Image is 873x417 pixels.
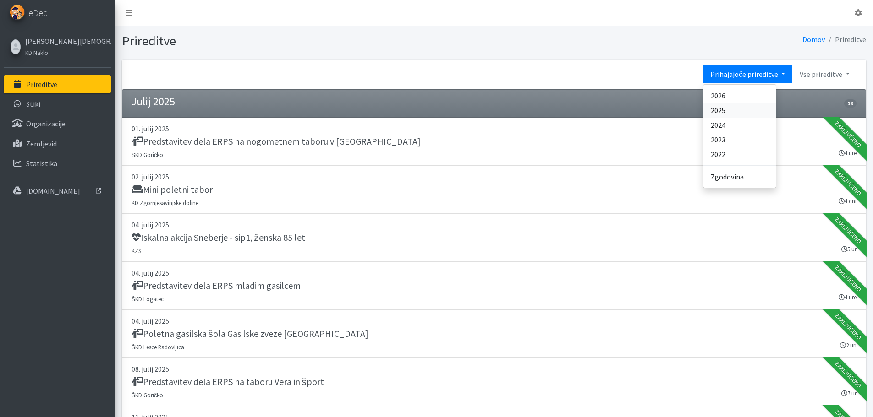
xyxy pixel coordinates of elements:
[122,33,491,49] h1: Prireditve
[802,35,825,44] a: Domov
[844,99,856,108] span: 18
[4,114,111,133] a: Organizacije
[132,171,857,182] p: 02. julij 2025
[26,119,66,128] p: Organizacije
[26,159,57,168] p: Statistika
[132,123,857,134] p: 01. julij 2025
[4,75,111,93] a: Prireditve
[132,136,421,147] h5: Predstavitev dela ERPS na nogometnem taboru v [GEOGRAPHIC_DATA]
[703,103,776,118] a: 2025
[132,267,857,278] p: 04. julij 2025
[132,363,857,374] p: 08. julij 2025
[4,182,111,200] a: [DOMAIN_NAME]
[132,391,164,399] small: ŠKD Goričko
[4,154,111,173] a: Statistika
[122,358,866,406] a: 08. julij 2025 Predstavitev dela ERPS na taboru Vera in šport ŠKD Goričko 7 ur Zaključeno
[132,247,141,255] small: KZS
[703,169,776,184] a: Zgodovina
[132,343,185,351] small: ŠKD Lesce Radovljica
[28,6,49,20] span: eDedi
[25,47,109,58] a: KD Naklo
[132,151,164,158] small: ŠKD Goričko
[132,328,368,339] h5: Poletna gasilska šola Gasilske zveze [GEOGRAPHIC_DATA]
[26,186,80,195] p: [DOMAIN_NAME]
[26,80,57,89] p: Prireditve
[703,88,776,103] a: 2026
[132,315,857,326] p: 04. julij 2025
[132,376,324,387] h5: Predstavitev dela ERPS na taboru Vera in šport
[132,219,857,230] p: 04. julij 2025
[122,214,866,262] a: 04. julij 2025 Iskalna akcija Sneberje - sip1, ženska 85 let KZS 5 ur Zaključeno
[4,95,111,113] a: Stiki
[25,36,109,47] a: [PERSON_NAME][DEMOGRAPHIC_DATA]
[132,95,175,108] h4: Julij 2025
[703,118,776,132] a: 2024
[703,147,776,162] a: 2022
[132,295,164,303] small: ŠKD Logatec
[122,166,866,214] a: 02. julij 2025 Mini poletni tabor KD Zgornjesavinjske doline 4 dni Zaključeno
[122,118,866,166] a: 01. julij 2025 Predstavitev dela ERPS na nogometnem taboru v [GEOGRAPHIC_DATA] ŠKD Goričko 4 ure ...
[703,65,792,83] a: Prihajajoče prireditve
[122,262,866,310] a: 04. julij 2025 Predstavitev dela ERPS mladim gasilcem ŠKD Logatec 4 ure Zaključeno
[4,135,111,153] a: Zemljevid
[26,99,40,108] p: Stiki
[122,310,866,358] a: 04. julij 2025 Poletna gasilska šola Gasilske zveze [GEOGRAPHIC_DATA] ŠKD Lesce Radovljica 2 uri ...
[132,184,213,195] h5: Mini poletni tabor
[703,132,776,147] a: 2023
[792,65,857,83] a: Vse prireditve
[132,199,198,206] small: KD Zgornjesavinjske doline
[132,280,301,291] h5: Predstavitev dela ERPS mladim gasilcem
[132,232,305,243] h5: Iskalna akcija Sneberje - sip1, ženska 85 let
[25,49,48,56] small: KD Naklo
[825,33,866,46] li: Prireditve
[26,139,57,148] p: Zemljevid
[10,5,25,20] img: eDedi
